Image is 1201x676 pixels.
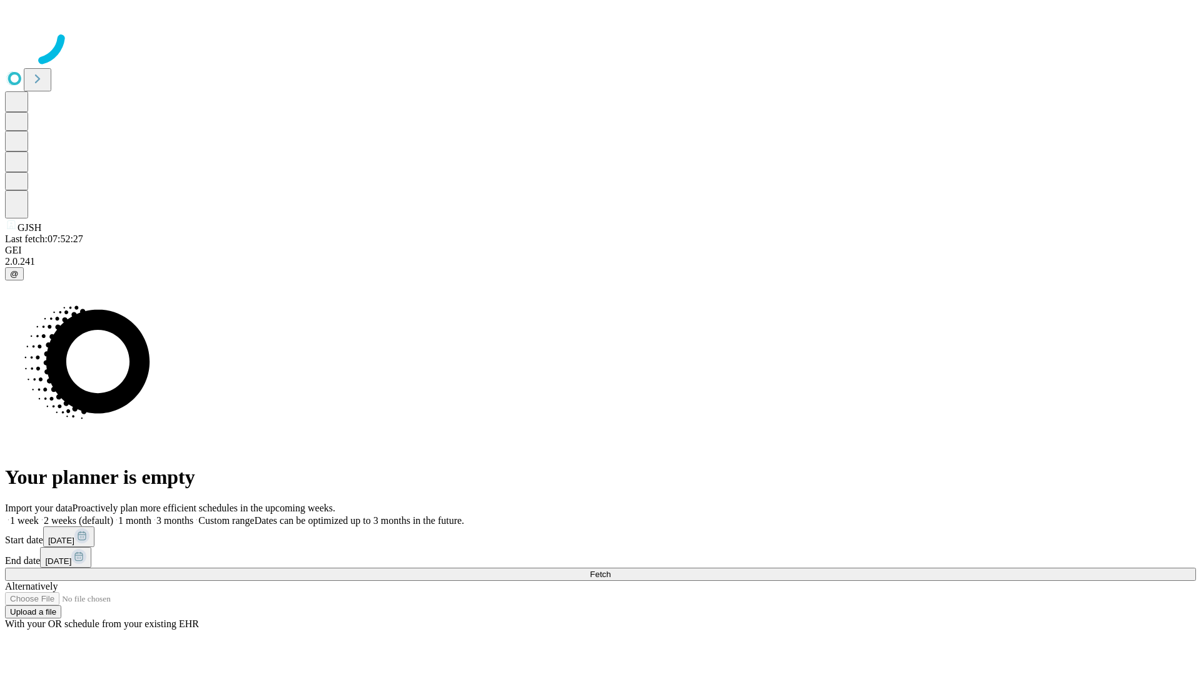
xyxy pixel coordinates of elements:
[255,515,464,526] span: Dates can be optimized up to 3 months in the future.
[5,568,1196,581] button: Fetch
[48,536,74,545] span: [DATE]
[43,526,94,547] button: [DATE]
[5,256,1196,267] div: 2.0.241
[198,515,254,526] span: Custom range
[10,269,19,279] span: @
[5,605,61,618] button: Upload a file
[590,570,611,579] span: Fetch
[5,233,83,244] span: Last fetch: 07:52:27
[45,556,71,566] span: [DATE]
[40,547,91,568] button: [DATE]
[156,515,193,526] span: 3 months
[5,267,24,280] button: @
[18,222,41,233] span: GJSH
[5,245,1196,256] div: GEI
[10,515,39,526] span: 1 week
[118,515,151,526] span: 1 month
[5,526,1196,547] div: Start date
[73,503,335,513] span: Proactively plan more efficient schedules in the upcoming weeks.
[44,515,113,526] span: 2 weeks (default)
[5,581,58,591] span: Alternatively
[5,547,1196,568] div: End date
[5,618,199,629] span: With your OR schedule from your existing EHR
[5,503,73,513] span: Import your data
[5,466,1196,489] h1: Your planner is empty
